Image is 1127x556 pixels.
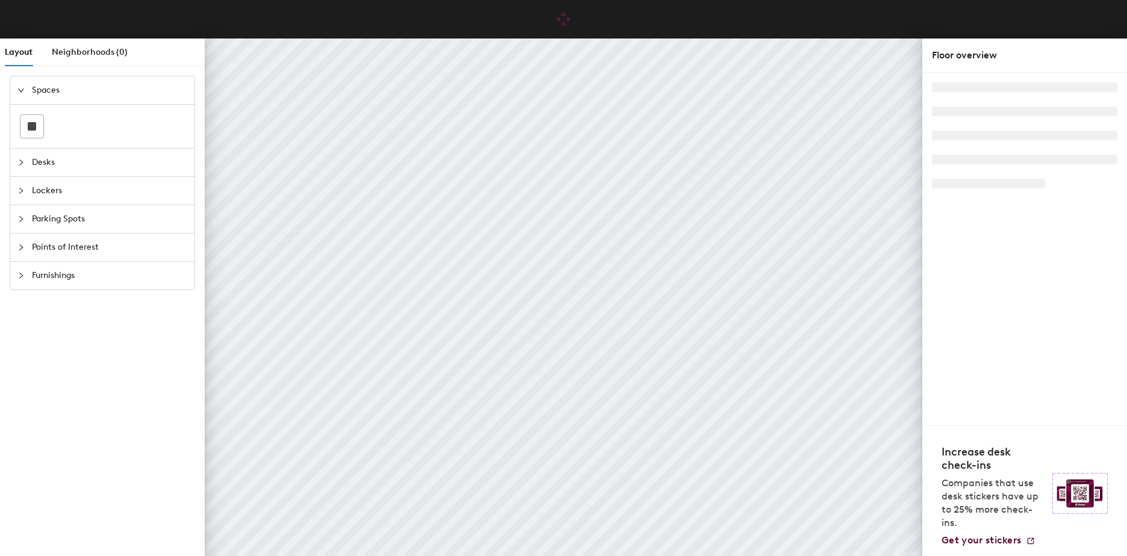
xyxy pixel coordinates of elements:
span: collapsed [17,244,25,251]
span: Points of Interest [32,233,187,261]
span: collapsed [17,215,25,223]
img: Sticker logo [1052,473,1108,514]
h4: Increase desk check-ins [942,445,1045,472]
span: Furnishings [32,262,187,289]
span: expanded [17,87,25,94]
span: Neighborhoods (0) [52,47,128,57]
a: Get your stickers [942,534,1035,546]
div: Floor overview [932,48,1117,63]
span: Lockers [32,177,187,205]
span: collapsed [17,159,25,166]
span: Layout [5,47,33,57]
span: Spaces [32,76,187,104]
p: Companies that use desk stickers have up to 25% more check-ins. [942,477,1045,530]
span: collapsed [17,187,25,194]
span: Get your stickers [942,534,1021,546]
span: Parking Spots [32,205,187,233]
span: collapsed [17,272,25,279]
span: Desks [32,149,187,176]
